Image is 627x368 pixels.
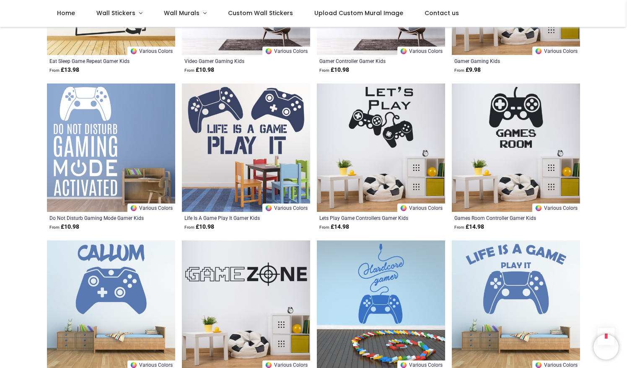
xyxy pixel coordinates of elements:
[96,9,135,17] span: Wall Stickers
[130,47,137,55] img: Color Wheel
[532,204,580,212] a: Various Colors
[262,47,310,55] a: Various Colors
[228,9,293,17] span: Custom Wall Stickers
[127,47,175,55] a: Various Colors
[535,204,542,212] img: Color Wheel
[593,334,619,360] iframe: Brevo live chat
[314,9,403,17] span: Upload Custom Mural Image
[57,9,75,17] span: Home
[49,223,79,231] strong: £ 10.98
[49,66,79,74] strong: £ 13.98
[454,225,464,230] span: From
[49,214,148,221] a: Do Not Disturb Gaming Mode Gamer Kids
[400,47,407,55] img: Color Wheel
[265,204,272,212] img: Color Wheel
[400,204,407,212] img: Color Wheel
[130,204,137,212] img: Color Wheel
[454,66,481,74] strong: £ 9.98
[184,57,283,64] a: Video Gamer Gaming Kids
[47,84,175,212] img: Do Not Disturb Gaming Mode Gamer Kids Wall Sticker
[182,84,310,212] img: Life Is A Game Play It Gamer Kids Wall Sticker - Mod1
[184,66,214,74] strong: £ 10.98
[532,47,580,55] a: Various Colors
[184,223,214,231] strong: £ 10.98
[319,66,349,74] strong: £ 10.98
[319,68,329,73] span: From
[454,214,553,221] a: Games Room Controller Gamer Kids
[319,225,329,230] span: From
[319,223,349,231] strong: £ 14.98
[317,84,445,212] img: Lets Play Game Controllers Gamer Kids Wall Sticker
[319,57,418,64] a: Gamer Controller Gamer Kids
[454,223,484,231] strong: £ 14.98
[425,9,459,17] span: Contact us
[262,204,310,212] a: Various Colors
[164,9,199,17] span: Wall Murals
[452,84,580,212] img: Games Room Controller Gamer Kids Wall Sticker
[319,214,418,221] a: Lets Play Game Controllers Gamer Kids
[184,225,194,230] span: From
[397,47,445,55] a: Various Colors
[265,47,272,55] img: Color Wheel
[49,225,60,230] span: From
[184,68,194,73] span: From
[184,214,283,221] a: Life Is A Game Play It Gamer Kids
[49,68,60,73] span: From
[397,204,445,212] a: Various Colors
[127,204,175,212] a: Various Colors
[535,47,542,55] img: Color Wheel
[49,57,148,64] a: Eat Sleep Game Repeat Gamer Kids
[454,57,553,64] a: Gamer Gaming Kids
[454,68,464,73] span: From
